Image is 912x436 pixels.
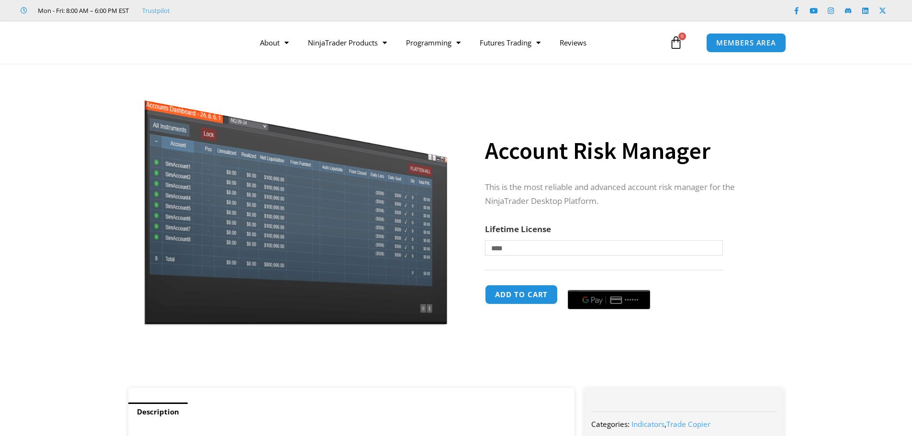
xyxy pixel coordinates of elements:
a: Trustpilot [142,5,170,16]
span: Mon - Fri: 8:00 AM – 6:00 PM EST [35,5,129,16]
a: Description [128,402,188,421]
iframe: Secure payment input frame [566,283,652,284]
span: Categories: [591,419,630,429]
button: Buy with GPay [568,290,650,309]
img: Screenshot 2024-08-26 15462845454 [142,80,450,325]
a: Trade Copier [666,419,710,429]
span: 0 [678,33,686,40]
a: Programming [396,32,470,54]
button: Add to cart [485,285,558,304]
text: •••••• [625,297,639,303]
a: NinjaTrader Products [298,32,396,54]
a: Indicators [631,419,664,429]
a: Reviews [550,32,596,54]
nav: Menu [250,32,667,54]
h1: Account Risk Manager [485,134,765,168]
span: , [631,419,710,429]
span: MEMBERS AREA [716,39,776,46]
a: MEMBERS AREA [706,33,786,53]
a: 0 [655,29,697,56]
img: LogoAI | Affordable Indicators – NinjaTrader [113,25,216,60]
a: Futures Trading [470,32,550,54]
label: Lifetime License [485,224,551,235]
p: This is the most reliable and advanced account risk manager for the NinjaTrader Desktop Platform. [485,180,765,208]
a: About [250,32,298,54]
